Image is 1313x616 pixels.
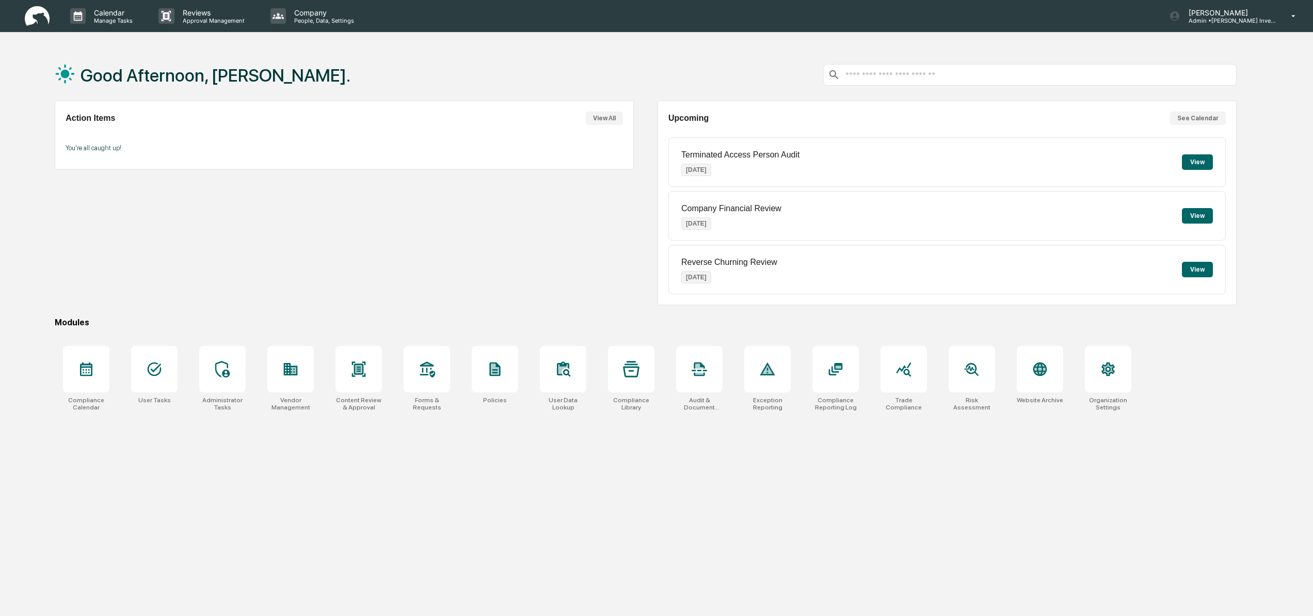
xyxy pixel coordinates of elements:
[681,258,777,267] p: Reverse Churning Review
[1085,397,1131,411] div: Organization Settings
[744,397,791,411] div: Exception Reporting
[1182,154,1213,170] button: View
[681,217,711,230] p: [DATE]
[1182,262,1213,277] button: View
[586,112,623,125] button: View All
[86,17,138,24] p: Manage Tasks
[676,397,723,411] div: Audit & Document Logs
[608,397,654,411] div: Compliance Library
[681,204,781,213] p: Company Financial Review
[483,397,507,404] div: Policies
[540,397,586,411] div: User Data Lookup
[1017,397,1063,404] div: Website Archive
[949,397,995,411] div: Risk Assessment
[812,397,859,411] div: Compliance Reporting Log
[668,114,709,123] h2: Upcoming
[199,397,246,411] div: Administrator Tasks
[66,144,623,152] p: You're all caught up!
[55,318,1237,327] div: Modules
[286,17,359,24] p: People, Data, Settings
[267,397,314,411] div: Vendor Management
[1170,112,1226,125] button: See Calendar
[86,8,138,17] p: Calendar
[681,164,711,176] p: [DATE]
[138,397,171,404] div: User Tasks
[1180,8,1276,17] p: [PERSON_NAME]
[1182,208,1213,224] button: View
[174,17,250,24] p: Approval Management
[335,397,382,411] div: Content Review & Approval
[66,114,115,123] h2: Action Items
[81,65,350,86] h1: Good Afternoon, [PERSON_NAME].
[880,397,927,411] div: Trade Compliance
[681,271,711,283] p: [DATE]
[63,397,109,411] div: Compliance Calendar
[25,6,50,26] img: logo
[1180,17,1276,24] p: Admin • [PERSON_NAME] Investment Advisory
[404,397,450,411] div: Forms & Requests
[286,8,359,17] p: Company
[681,150,799,160] p: Terminated Access Person Audit
[174,8,250,17] p: Reviews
